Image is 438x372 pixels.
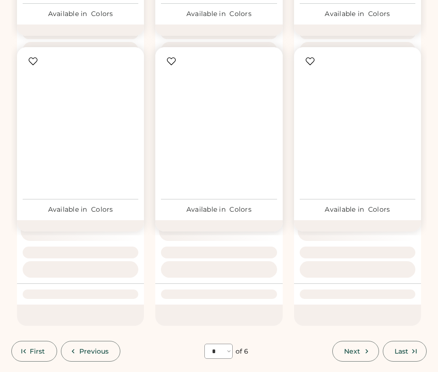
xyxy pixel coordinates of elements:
div: Available in Colors [300,205,415,215]
button: Previous [61,341,121,362]
div: Available in Colors [300,9,415,19]
div: Available in Colors [23,9,138,19]
div: Available in Colors [23,205,138,215]
button: Last [383,341,427,362]
div: of 6 [236,347,248,356]
div: Available in Colors [161,205,277,215]
div: Available in Colors [161,9,277,19]
span: Last [395,348,408,355]
span: First [30,348,45,355]
button: Next [332,341,379,362]
span: Previous [79,348,109,355]
button: First [11,341,57,362]
span: Next [344,348,360,355]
